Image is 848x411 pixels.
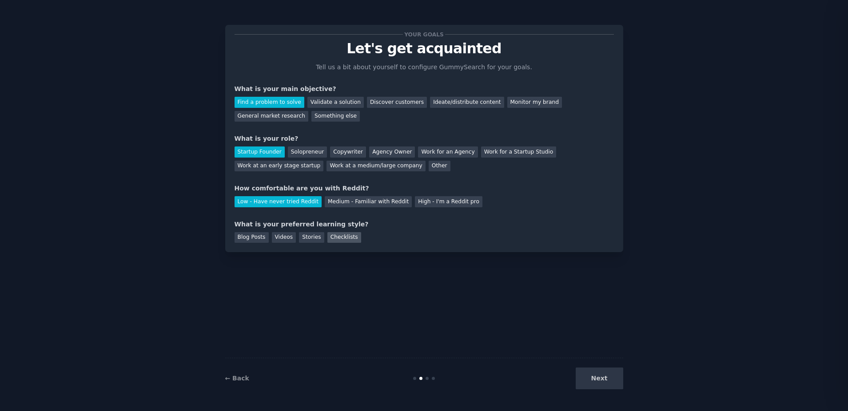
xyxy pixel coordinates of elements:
[235,84,614,94] div: What is your main objective?
[299,232,324,243] div: Stories
[429,161,450,172] div: Other
[327,232,361,243] div: Checklists
[307,97,364,108] div: Validate a solution
[235,184,614,193] div: How comfortable are you with Reddit?
[235,146,285,158] div: Startup Founder
[235,232,269,243] div: Blog Posts
[235,220,614,229] div: What is your preferred learning style?
[311,111,360,122] div: Something else
[367,97,427,108] div: Discover customers
[235,196,322,207] div: Low - Have never tried Reddit
[326,161,425,172] div: Work at a medium/large company
[312,63,536,72] p: Tell us a bit about yourself to configure GummySearch for your goals.
[225,375,249,382] a: ← Back
[325,196,412,207] div: Medium - Familiar with Reddit
[235,134,614,143] div: What is your role?
[430,97,504,108] div: Ideate/distribute content
[235,111,309,122] div: General market research
[415,196,482,207] div: High - I'm a Reddit pro
[481,146,556,158] div: Work for a Startup Studio
[235,161,324,172] div: Work at an early stage startup
[330,146,366,158] div: Copywriter
[507,97,562,108] div: Monitor my brand
[272,232,296,243] div: Videos
[235,41,614,56] p: Let's get acquainted
[288,146,327,158] div: Solopreneur
[418,146,478,158] div: Work for an Agency
[403,30,446,39] span: Your goals
[369,146,415,158] div: Agency Owner
[235,97,304,108] div: Find a problem to solve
